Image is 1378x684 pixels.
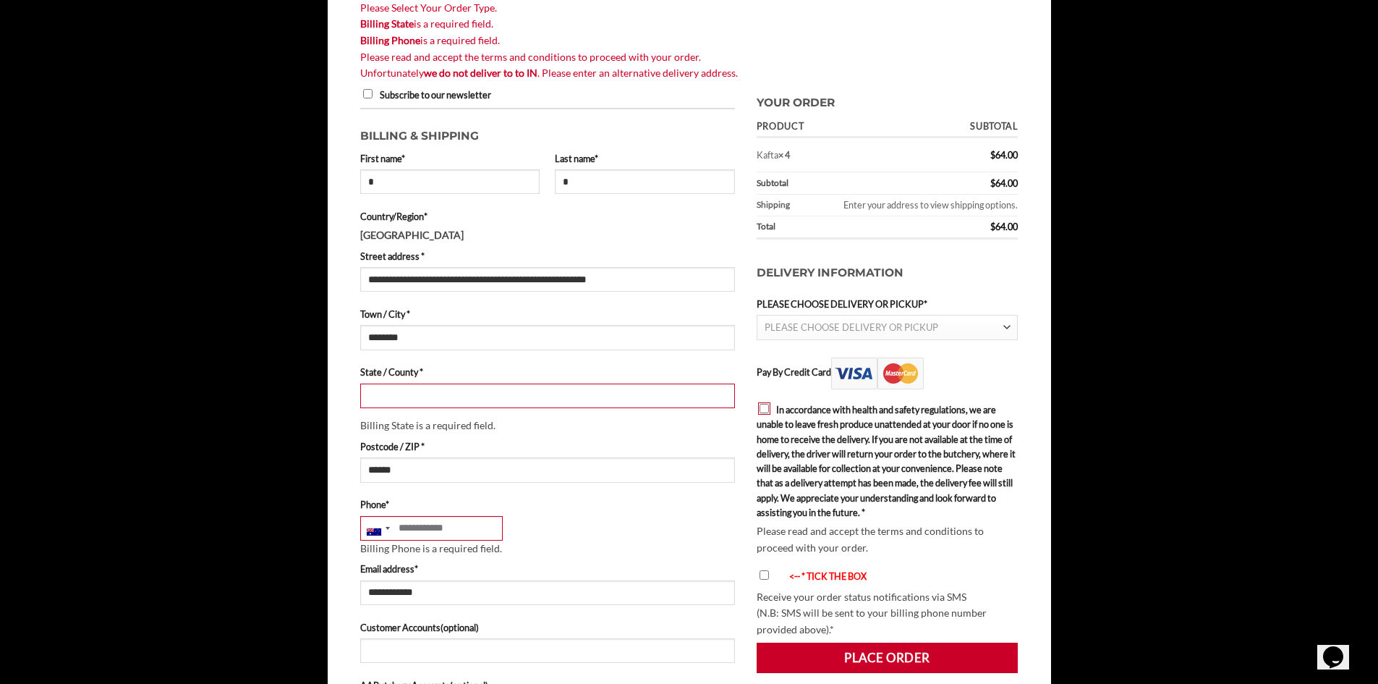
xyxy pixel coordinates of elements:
td: Enter your address to view shipping options. [802,195,1018,216]
strong: × 4 [778,149,790,161]
p: Billing Phone is a required field. [360,541,735,557]
iframe: chat widget [1317,626,1364,670]
div: Unfortunately . Please enter an alternative delivery address. [360,65,1018,82]
p: Please read and accept the terms and conditions to proceed with your order. [757,523,1018,556]
label: Town / City [360,307,735,321]
span: PLEASE CHOOSE DELIVERY OR PICKUP [765,321,938,333]
th: Total [757,216,887,240]
label: Phone [360,497,735,512]
h3: Billing & Shipping [360,120,735,145]
a: Billing Phoneis a required field. [360,33,1018,49]
th: Product [757,117,887,138]
label: Street address [360,249,735,263]
label: Last name [555,151,735,166]
p: Receive your order status notifications via SMS (N.B: SMS will be sent to your billing phone numb... [757,589,1018,638]
td: Kafta [757,138,887,172]
a: Please read and accept the terms and conditions to proceed with your order. [360,49,1018,66]
strong: Billing Phone [360,34,420,46]
p: Billing State is a required field. [360,418,735,434]
label: State / County [360,365,735,379]
strong: [GEOGRAPHIC_DATA] [360,229,464,241]
label: Pay By Credit Card [757,366,924,378]
th: Shipping [757,195,802,216]
input: <-- * TICK THE BOX [760,570,769,580]
th: Subtotal [887,117,1018,138]
img: Pay By Credit Card [831,358,924,389]
th: Subtotal [757,172,887,194]
label: First name [360,151,540,166]
h3: Delivery Information [757,250,1018,297]
bdi: 64.00 [990,149,1018,161]
span: $ [990,177,995,189]
label: Postcode / ZIP [360,439,735,454]
span: Subscribe to our newsletter [380,89,491,101]
input: Subscribe to our newsletter [363,89,373,98]
div: is a required field. [360,16,1018,33]
label: Email address [360,562,735,576]
button: Place order [757,643,1018,673]
span: $ [990,149,995,161]
font: <-- * TICK THE BOX [789,570,867,582]
span: (optional) [441,622,479,633]
span: In accordance with health and safety regulations, we are unable to leave fresh produce unattended... [757,404,1016,518]
bdi: 64.00 [990,177,1018,189]
span: $ [990,221,995,232]
bdi: 64.00 [990,221,1018,232]
strong: Billing State [360,17,414,30]
strong: we do not deliver to to IN [424,67,537,79]
div: Australia: +61 [361,517,394,540]
a: Billing Stateis a required field. [360,16,1018,33]
label: PLEASE CHOOSE DELIVERY OR PICKUP [757,297,1018,311]
img: arrow-blink.gif [776,573,789,583]
h3: Your order [757,87,1018,112]
input: In accordance with health and safety regulations, we are unable to leave fresh produce unattended... [760,404,769,413]
label: Country/Region [360,209,735,224]
label: Customer Accounts [360,620,735,635]
div: is a required field. [360,33,1018,49]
